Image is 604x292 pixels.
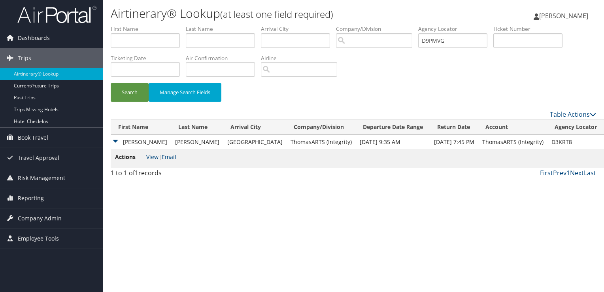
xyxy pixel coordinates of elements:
th: Last Name: activate to sort column ascending [171,119,223,135]
td: ThomasARTS (Integrity) [478,135,547,149]
td: [PERSON_NAME] [111,135,171,149]
td: [DATE] 9:35 AM [356,135,430,149]
img: airportal-logo.png [17,5,96,24]
td: [PERSON_NAME] [171,135,223,149]
th: Departure Date Range: activate to sort column ascending [356,119,430,135]
a: 1 [566,169,570,177]
td: [DATE] 7:45 PM [430,135,478,149]
a: Table Actions [550,110,596,119]
span: Risk Management [18,168,65,188]
th: Agency Locator: activate to sort column ascending [547,119,604,135]
span: Book Travel [18,128,48,148]
span: Travel Approval [18,148,59,168]
label: Ticketing Date [111,54,186,62]
a: Last [584,169,596,177]
label: Ticket Number [493,25,568,33]
th: Account: activate to sort column ascending [478,119,547,135]
a: First [540,169,553,177]
label: Last Name [186,25,261,33]
span: [PERSON_NAME] [539,11,588,20]
small: (at least one field required) [220,8,333,21]
label: First Name [111,25,186,33]
button: Manage Search Fields [149,83,221,102]
td: D3KRT8 [547,135,604,149]
span: Actions [115,153,145,161]
label: Company/Division [336,25,418,33]
div: 1 to 1 of records [111,168,223,182]
span: Employee Tools [18,229,59,248]
th: Return Date: activate to sort column ascending [430,119,478,135]
span: Reporting [18,188,44,208]
th: Arrival City: activate to sort column ascending [223,119,287,135]
span: Company Admin [18,209,62,228]
h1: Airtinerary® Lookup [111,5,434,22]
button: Search [111,83,149,102]
td: [GEOGRAPHIC_DATA] [223,135,287,149]
a: View [146,153,159,161]
a: [PERSON_NAME] [534,4,596,28]
a: Email [162,153,176,161]
td: ThomasARTS (Integrity) [287,135,356,149]
a: Next [570,169,584,177]
span: Trips [18,48,31,68]
label: Air Confirmation [186,54,261,62]
span: | [146,153,176,161]
span: 1 [135,169,138,177]
th: Company/Division [287,119,356,135]
label: Arrival City [261,25,336,33]
a: Prev [553,169,566,177]
span: Dashboards [18,28,50,48]
label: Airline [261,54,343,62]
label: Agency Locator [418,25,493,33]
th: First Name: activate to sort column descending [111,119,171,135]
